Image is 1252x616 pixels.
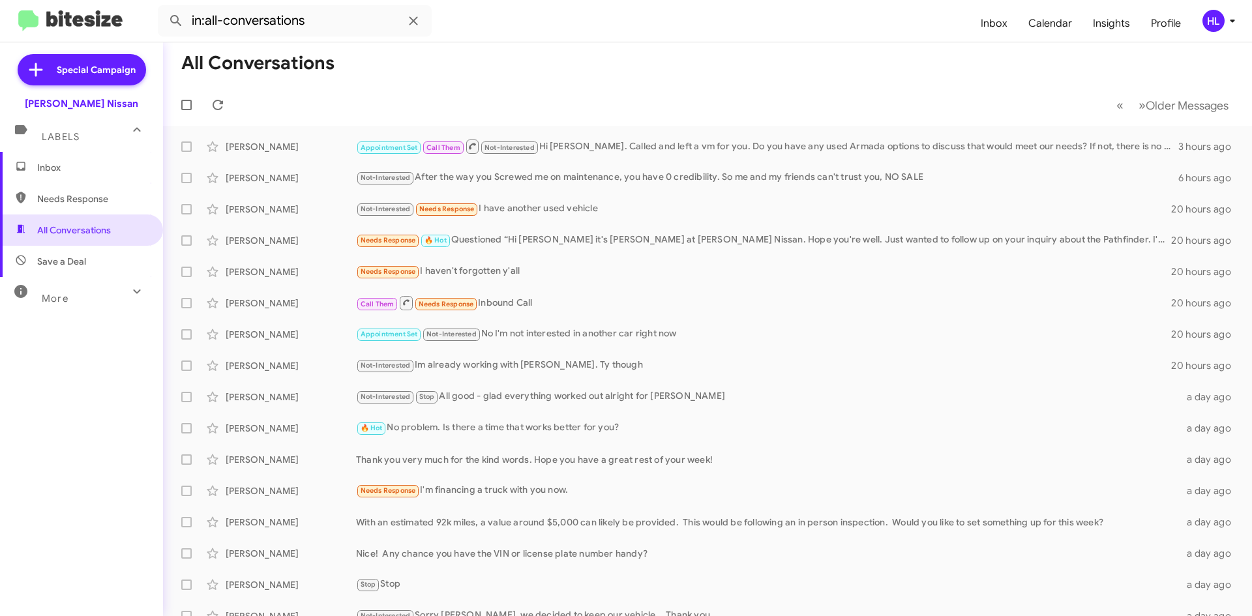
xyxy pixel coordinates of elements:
[226,297,356,310] div: [PERSON_NAME]
[226,578,356,591] div: [PERSON_NAME]
[42,293,68,304] span: More
[1116,97,1124,113] span: «
[226,453,356,466] div: [PERSON_NAME]
[37,224,111,237] span: All Conversations
[226,547,356,560] div: [PERSON_NAME]
[361,486,416,495] span: Needs Response
[361,173,411,182] span: Not-Interested
[356,170,1178,185] div: After the way you Screwed me on maintenance, you have 0 credibility. So me and my friends can't t...
[181,53,335,74] h1: All Conversations
[42,131,80,143] span: Labels
[226,234,356,247] div: [PERSON_NAME]
[1179,547,1242,560] div: a day ago
[1109,92,1236,119] nav: Page navigation example
[1178,140,1242,153] div: 3 hours ago
[1171,297,1242,310] div: 20 hours ago
[226,328,356,341] div: [PERSON_NAME]
[361,580,376,589] span: Stop
[18,54,146,85] a: Special Campaign
[356,547,1179,560] div: Nice! Any chance you have the VIN or license plate number handy?
[361,392,411,401] span: Not-Interested
[226,171,356,184] div: [PERSON_NAME]
[356,420,1179,435] div: No problem. Is there a time that works better for you?
[1171,328,1242,341] div: 20 hours ago
[970,5,1018,42] a: Inbox
[158,5,432,37] input: Search
[226,203,356,216] div: [PERSON_NAME]
[1171,234,1242,247] div: 20 hours ago
[356,138,1178,154] div: Hi [PERSON_NAME]. Called and left a vm for you. Do you have any used Armada options to discuss th...
[356,453,1179,466] div: Thank you very much for the kind words. Hope you have a great rest of your week!
[419,392,435,401] span: Stop
[1171,203,1242,216] div: 20 hours ago
[361,205,411,213] span: Not-Interested
[1082,5,1140,42] a: Insights
[361,424,383,432] span: 🔥 Hot
[356,358,1171,373] div: Im already working with [PERSON_NAME]. Ty though
[1131,92,1236,119] button: Next
[361,267,416,276] span: Needs Response
[356,264,1171,279] div: I haven't forgotten y'all
[361,236,416,244] span: Needs Response
[419,205,475,213] span: Needs Response
[25,97,138,110] div: [PERSON_NAME] Nissan
[1202,10,1225,32] div: HL
[226,484,356,497] div: [PERSON_NAME]
[226,265,356,278] div: [PERSON_NAME]
[356,327,1171,342] div: No I'm not interested in another car right now
[356,516,1179,529] div: With an estimated 92k miles, a value around $5,000 can likely be provided. This would be followin...
[426,143,460,152] span: Call Them
[361,300,395,308] span: Call Them
[226,140,356,153] div: [PERSON_NAME]
[226,359,356,372] div: [PERSON_NAME]
[1109,92,1131,119] button: Previous
[356,577,1179,592] div: Stop
[1191,10,1238,32] button: HL
[425,236,447,244] span: 🔥 Hot
[226,390,356,403] div: [PERSON_NAME]
[1179,422,1242,435] div: a day ago
[1179,390,1242,403] div: a day ago
[1179,484,1242,497] div: a day ago
[356,295,1171,311] div: Inbound Call
[226,422,356,435] div: [PERSON_NAME]
[37,255,86,268] span: Save a Deal
[1179,516,1242,529] div: a day ago
[1171,359,1242,372] div: 20 hours ago
[37,161,148,174] span: Inbox
[426,330,477,338] span: Not-Interested
[1179,453,1242,466] div: a day ago
[57,63,136,76] span: Special Campaign
[361,143,418,152] span: Appointment Set
[356,233,1171,248] div: Questioned “Hi [PERSON_NAME] it's [PERSON_NAME] at [PERSON_NAME] Nissan. Hope you're well. Just w...
[361,330,418,338] span: Appointment Set
[361,361,411,370] span: Not-Interested
[484,143,535,152] span: Not-Interested
[1018,5,1082,42] a: Calendar
[1146,98,1229,113] span: Older Messages
[1139,97,1146,113] span: »
[1179,578,1242,591] div: a day ago
[356,389,1179,404] div: All good - glad everything worked out alright for [PERSON_NAME]
[1171,265,1242,278] div: 20 hours ago
[356,483,1179,498] div: I'm financing a truck with you now.
[419,300,474,308] span: Needs Response
[37,192,148,205] span: Needs Response
[226,516,356,529] div: [PERSON_NAME]
[356,201,1171,216] div: I have another used vehicle
[1178,171,1242,184] div: 6 hours ago
[1140,5,1191,42] a: Profile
